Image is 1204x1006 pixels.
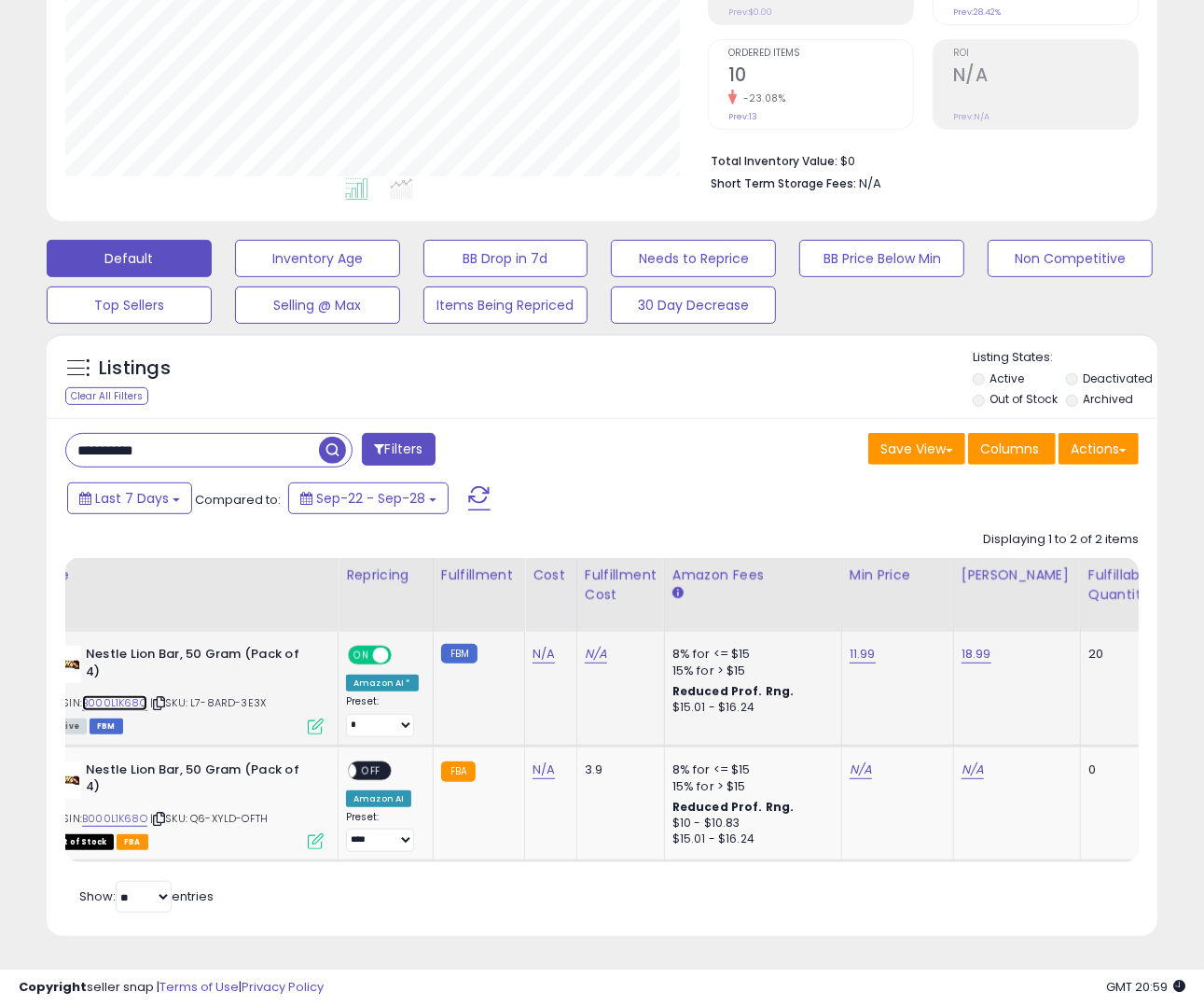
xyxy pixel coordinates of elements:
[150,695,266,710] span: | SKU: L7-8ARD-3E3X
[441,761,476,782] small: FBA
[195,491,281,509] span: Compared to:
[988,240,1153,277] button: Non Competitive
[1088,566,1153,605] div: Fulfillable Quantity
[242,978,324,996] a: Privacy Policy
[672,663,827,679] div: 15% for > $15
[47,286,212,324] button: Top Sellers
[86,761,312,801] b: Nestle Lion Bar, 50 Gram (Pack of 4)
[728,49,913,59] span: Ordered Items
[728,64,913,90] h2: 10
[533,645,555,664] a: N/A
[356,762,386,778] span: OFF
[346,566,425,585] div: Repricing
[1083,370,1153,386] label: Deactivated
[799,240,964,277] button: BB Price Below Min
[533,761,555,779] a: N/A
[672,683,795,699] b: Reduced Prof. Rng.
[44,646,324,733] div: ASIN:
[350,648,373,664] span: ON
[953,111,989,122] small: Prev: N/A
[968,433,1056,465] button: Columns
[850,645,876,664] a: 11.99
[711,148,1125,171] li: $0
[737,91,786,105] small: -23.08%
[288,482,449,514] button: Sep-22 - Sep-28
[235,240,400,277] button: Inventory Age
[953,64,1138,90] h2: N/A
[90,719,123,734] span: FBM
[1088,761,1146,778] div: 0
[672,646,827,663] div: 8% for <= $15
[711,175,856,191] b: Short Term Storage Fees:
[441,566,517,585] div: Fulfillment
[44,834,114,850] span: All listings that are currently out of stock and unavailable for purchase on Amazon
[953,7,1001,18] small: Prev: 28.42%
[989,370,1024,386] label: Active
[711,153,837,169] b: Total Inventory Value:
[672,816,827,831] div: $10 - $10.83
[728,111,757,122] small: Prev: 13
[159,978,239,996] a: Terms of Use
[672,761,827,778] div: 8% for <= $15
[65,387,148,405] div: Clear All Filters
[389,648,419,664] span: OFF
[1083,391,1133,407] label: Archived
[533,566,569,585] div: Cost
[346,811,419,853] div: Preset:
[117,834,148,850] span: FBA
[611,286,776,324] button: 30 Day Decrease
[850,566,946,585] div: Min Price
[47,240,212,277] button: Default
[362,433,435,466] button: Filters
[346,675,419,692] div: Amazon AI *
[585,761,650,778] div: 3.9
[19,979,324,997] div: seller snap | |
[79,887,214,905] span: Show: entries
[67,482,192,514] button: Last 7 Days
[423,240,588,277] button: BB Drop in 7d
[859,175,881,192] span: N/A
[39,566,330,585] div: Title
[980,440,1039,458] span: Columns
[672,700,827,716] div: $15.01 - $16.24
[82,811,147,827] a: B000L1K68O
[86,646,312,685] b: Nestle Lion Bar, 50 Gram (Pack of 4)
[19,978,87,996] strong: Copyright
[346,695,419,737] div: Preset:
[868,433,965,465] button: Save View
[44,719,87,734] span: All listings currently available for purchase on Amazon
[316,489,425,508] span: Sep-22 - Sep-28
[1059,433,1139,465] button: Actions
[672,585,684,602] small: Amazon Fees.
[672,799,795,815] b: Reduced Prof. Rng.
[1106,978,1185,996] span: 2025-10-6 20:59 GMT
[672,778,827,795] div: 15% for > $15
[953,49,1138,59] span: ROI
[962,645,991,664] a: 18.99
[346,790,411,807] div: Amazon AI
[44,761,324,848] div: ASIN:
[983,531,1139,549] div: Displaying 1 to 2 of 2 items
[150,811,268,826] span: | SKU: Q6-XYLD-OFTH
[235,286,400,324] button: Selling @ Max
[672,831,827,847] div: $15.01 - $16.24
[611,240,776,277] button: Needs to Reprice
[728,7,772,18] small: Prev: $0.00
[585,645,607,664] a: N/A
[962,761,984,779] a: N/A
[672,566,834,585] div: Amazon Fees
[850,761,872,779] a: N/A
[973,349,1157,367] p: Listing States:
[585,566,657,605] div: Fulfillment Cost
[95,489,169,508] span: Last 7 Days
[962,566,1073,585] div: [PERSON_NAME]
[99,356,171,382] h5: Listings
[82,695,147,711] a: B000L1K68O
[1088,646,1146,663] div: 20
[441,644,477,664] small: FBM
[423,286,588,324] button: Items Being Repriced
[989,391,1058,407] label: Out of Stock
